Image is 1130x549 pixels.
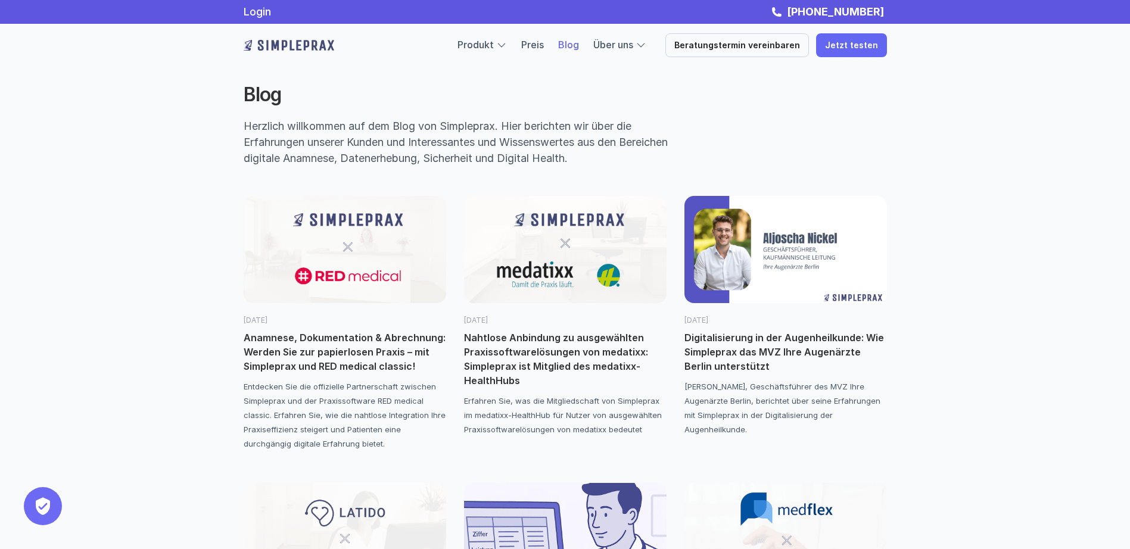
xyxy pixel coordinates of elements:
[684,196,887,436] a: [DATE]Digitalisierung in der Augenheilkunde: Wie Simpleprax das MVZ Ihre Augenärzte Berlin unters...
[674,40,800,51] p: Beratungstermin vereinbaren
[464,315,667,326] p: [DATE]
[457,39,494,51] a: Produkt
[244,379,446,451] p: Entdecken Sie die offizielle Partnerschaft zwischen Simpleprax und der Praxissoftware RED medical...
[684,330,887,373] p: Digitalisierung in der Augenheilkunde: Wie Simpleprax das MVZ Ihre Augenärzte Berlin unterstützt
[244,330,446,373] p: Anamnese, Dokumentation & Abrechnung: Werden Sie zur papierlosen Praxis – mit Simpleprax und RED ...
[784,5,887,18] a: [PHONE_NUMBER]
[816,33,887,57] a: Jetzt testen
[244,118,694,166] p: Herzlich willkommen auf dem Blog von Simpleprax. Hier berichten wir über die Erfahrungen unserer ...
[464,330,667,388] p: Nahtlose Anbindung zu ausgewählten Praxissoftwarelösungen von medatixx: Simpleprax ist Mitglied d...
[684,379,887,436] p: [PERSON_NAME], Geschäftsführer des MVZ Ihre Augenärzte Berlin, berichtet über seine Erfahrungen m...
[825,40,878,51] p: Jetzt testen
[244,5,271,18] a: Login
[665,33,809,57] a: Beratungstermin vereinbaren
[787,5,884,18] strong: [PHONE_NUMBER]
[244,196,446,451] a: [DATE]Anamnese, Dokumentation & Abrechnung: Werden Sie zur papierlosen Praxis – mit Simpleprax un...
[244,315,446,326] p: [DATE]
[464,394,667,436] p: Erfahren Sie, was die Mitgliedschaft von Simpleprax im medatixx-HealthHub für Nutzer von ausgewäh...
[558,39,579,51] a: Blog
[464,196,667,436] a: [DATE]Nahtlose Anbindung zu ausgewählten Praxissoftwarelösungen von medatixx: Simpleprax ist Mitg...
[244,83,690,106] h2: Blog
[521,39,544,51] a: Preis
[684,315,887,326] p: [DATE]
[593,39,633,51] a: Über uns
